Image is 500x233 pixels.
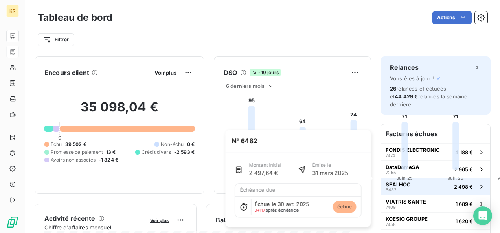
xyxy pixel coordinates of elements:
[58,135,61,141] span: 0
[456,201,473,207] span: 1 689 €
[432,11,472,24] button: Actions
[312,169,348,177] span: 31 mars 2025
[99,157,118,164] span: -1 824 €
[381,178,490,195] button: SEALHOC64822 498 €
[386,198,426,205] span: VIATRIS SANTE
[390,63,419,72] h6: Relances
[456,218,473,224] span: 1 620 €
[65,141,86,148] span: 39 502 €
[51,149,103,156] span: Promesse de paiement
[44,99,195,123] h2: 35 098,04 €
[473,206,492,225] div: Open Intercom Messenger
[254,208,298,213] span: après échéance
[448,175,463,181] tspan: Juil. 25
[225,130,263,152] span: N° 6482
[106,149,116,156] span: 13 €
[51,157,96,164] span: Avoirs non associés
[187,141,195,148] span: 0 €
[250,69,281,76] span: -10 jours
[38,11,112,25] h3: Tableau de bord
[150,218,169,223] span: Voir plus
[381,212,490,229] button: KOESIO GROUPE74581 620 €
[390,86,467,107] span: relances effectuées et relancés la semaine dernière.
[152,69,179,76] button: Voir plus
[38,33,74,46] button: Filtrer
[161,141,184,148] span: Non-échu
[240,187,276,193] span: Échéance due
[386,216,428,222] span: KOESIO GROUPE
[142,149,171,156] span: Crédit divers
[390,75,434,82] span: Vous êtes à jour !
[254,208,265,213] span: J+117
[148,217,171,224] button: Voir plus
[174,149,195,156] span: -2 593 €
[6,216,19,228] img: Logo LeanPay
[390,86,396,92] span: 26
[386,205,396,209] span: 7409
[312,162,348,169] span: Émise le
[51,141,62,148] span: Échu
[249,162,281,169] span: Montant initial
[333,201,357,213] span: échue
[216,215,258,225] h6: Balance âgée
[249,169,281,177] span: 2 497,64 €
[44,223,145,231] span: Chiffre d'affaires mensuel
[44,68,89,77] h6: Encours client
[6,5,19,17] div: KR
[254,201,309,207] span: Échue le 30 avr. 2025
[381,195,490,212] button: VIATRIS SANTE74091 689 €
[226,83,265,89] span: 6 derniers mois
[397,175,413,181] tspan: Juin 25
[154,69,176,76] span: Voir plus
[224,68,237,77] h6: DSO
[386,222,396,227] span: 7458
[454,184,473,190] span: 2 498 €
[386,187,397,192] span: 6482
[44,214,95,223] h6: Activité récente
